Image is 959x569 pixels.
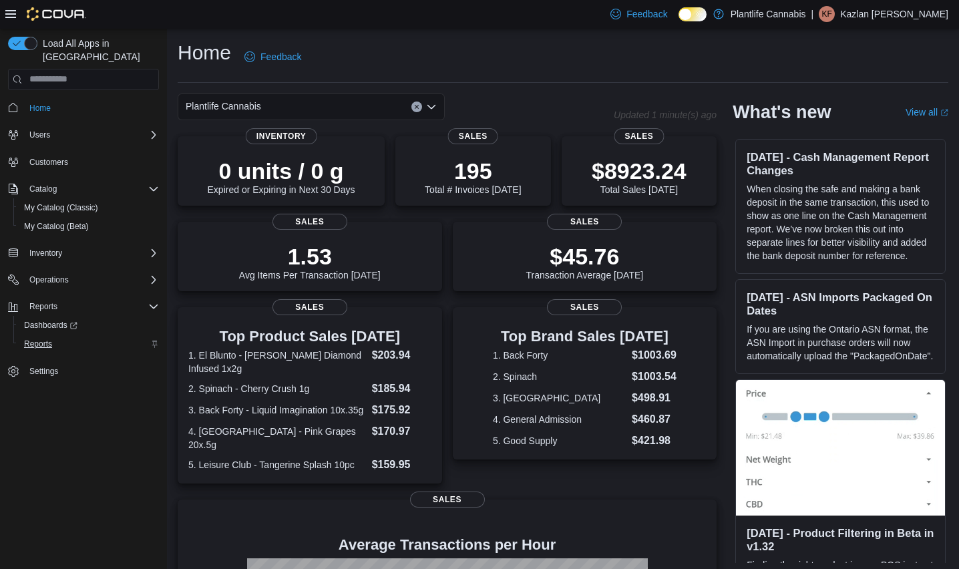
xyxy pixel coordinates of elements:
[733,102,831,123] h2: What's new
[372,381,431,397] dd: $185.94
[239,243,381,280] div: Avg Items Per Transaction [DATE]
[208,158,355,195] div: Expired or Expiring in Next 30 Days
[493,329,677,345] h3: Top Brand Sales [DATE]
[679,7,707,21] input: Dark Mode
[493,370,626,383] dt: 2. Spinach
[747,150,934,177] h3: [DATE] - Cash Management Report Changes
[188,458,367,471] dt: 5. Leisure Club - Tangerine Splash 10pc
[188,382,367,395] dt: 2. Spinach - Cherry Crush 1g
[526,243,644,280] div: Transaction Average [DATE]
[8,93,159,416] nav: Complex example
[372,402,431,418] dd: $175.92
[178,39,231,66] h1: Home
[19,336,57,352] a: Reports
[840,6,948,22] p: Kazlan [PERSON_NAME]
[29,301,57,312] span: Reports
[819,6,835,22] div: Kazlan Foisy-Lentz
[614,110,717,120] p: Updated 1 minute(s) ago
[24,320,77,331] span: Dashboards
[3,361,164,381] button: Settings
[679,21,679,22] span: Dark Mode
[3,270,164,289] button: Operations
[29,274,69,285] span: Operations
[188,329,431,345] h3: Top Product Sales [DATE]
[29,103,51,114] span: Home
[27,7,86,21] img: Cova
[188,537,706,553] h4: Average Transactions per Hour
[372,457,431,473] dd: $159.95
[747,526,934,553] h3: [DATE] - Product Filtering in Beta in v1.32
[19,336,159,352] span: Reports
[526,243,644,270] p: $45.76
[614,128,664,144] span: Sales
[24,181,62,197] button: Catalog
[19,218,94,234] a: My Catalog (Beta)
[24,299,159,315] span: Reports
[426,102,437,112] button: Open list of options
[811,6,814,22] p: |
[24,339,52,349] span: Reports
[19,317,159,333] span: Dashboards
[747,182,934,262] p: When closing the safe and making a bank deposit in the same transaction, this used to show as one...
[24,272,74,288] button: Operations
[731,6,806,22] p: Plantlife Cannabis
[13,335,164,353] button: Reports
[13,316,164,335] a: Dashboards
[13,198,164,217] button: My Catalog (Classic)
[547,214,622,230] span: Sales
[272,299,347,315] span: Sales
[747,291,934,317] h3: [DATE] - ASN Imports Packaged On Dates
[632,433,677,449] dd: $421.98
[188,403,367,417] dt: 3. Back Forty - Liquid Imagination 10x.35g
[410,492,485,508] span: Sales
[3,98,164,118] button: Home
[37,37,159,63] span: Load All Apps in [GEOGRAPHIC_DATA]
[425,158,521,184] p: 195
[29,184,57,194] span: Catalog
[411,102,422,112] button: Clear input
[24,299,63,315] button: Reports
[448,128,498,144] span: Sales
[29,366,58,377] span: Settings
[3,152,164,172] button: Customers
[24,127,159,143] span: Users
[632,411,677,427] dd: $460.87
[24,245,159,261] span: Inventory
[19,200,159,216] span: My Catalog (Classic)
[632,390,677,406] dd: $498.91
[24,363,63,379] a: Settings
[260,50,301,63] span: Feedback
[3,126,164,144] button: Users
[906,107,948,118] a: View allExternal link
[493,391,626,405] dt: 3. [GEOGRAPHIC_DATA]
[372,347,431,363] dd: $203.94
[19,200,104,216] a: My Catalog (Classic)
[425,158,521,195] div: Total # Invoices [DATE]
[272,214,347,230] span: Sales
[19,317,83,333] a: Dashboards
[13,217,164,236] button: My Catalog (Beta)
[24,154,73,170] a: Customers
[188,425,367,451] dt: 4. [GEOGRAPHIC_DATA] - Pink Grapes 20x.5g
[626,7,667,21] span: Feedback
[24,363,159,379] span: Settings
[208,158,355,184] p: 0 units / 0 g
[632,347,677,363] dd: $1003.69
[24,154,159,170] span: Customers
[24,272,159,288] span: Operations
[24,221,89,232] span: My Catalog (Beta)
[29,130,50,140] span: Users
[24,181,159,197] span: Catalog
[24,100,56,116] a: Home
[19,218,159,234] span: My Catalog (Beta)
[547,299,622,315] span: Sales
[24,127,55,143] button: Users
[3,180,164,198] button: Catalog
[632,369,677,385] dd: $1003.54
[186,98,261,114] span: Plantlife Cannabis
[940,109,948,117] svg: External link
[24,100,159,116] span: Home
[29,248,62,258] span: Inventory
[592,158,687,184] p: $8923.24
[246,128,317,144] span: Inventory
